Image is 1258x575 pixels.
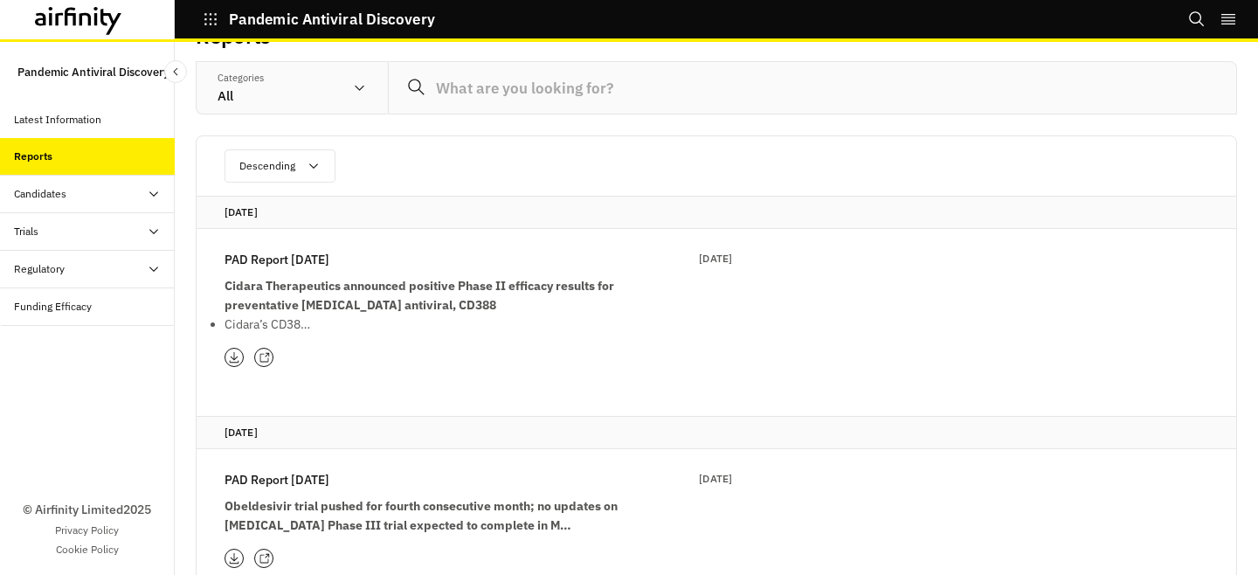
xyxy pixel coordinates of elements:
[14,186,66,202] div: Candidates
[196,61,388,114] button: CategoriesAll
[218,70,352,86] p: Categories
[225,204,1208,221] p: [DATE]
[225,149,335,183] button: Descending
[14,149,52,164] div: Reports
[225,315,644,334] p: Cidara’s CD38…
[56,542,119,558] a: Cookie Policy
[196,24,271,49] h2: Reports
[225,470,329,489] p: PAD Report [DATE]
[17,56,169,87] p: Pandemic Antiviral Discovery
[14,261,65,277] div: Regulatory
[225,278,614,313] strong: Cidara Therapeutics announced positive Phase II efficacy results for preventative [MEDICAL_DATA] ...
[14,224,38,239] div: Trials
[699,470,732,488] p: [DATE]
[388,61,1237,114] input: What are you looking for?
[23,501,151,519] p: © Airfinity Limited 2025
[225,498,618,533] strong: Obeldesivir trial pushed for fourth consecutive month; no updates on [MEDICAL_DATA] Phase III tri...
[218,86,352,106] h2: All
[14,299,92,315] div: Funding Efficacy
[225,250,329,269] p: PAD Report [DATE]
[229,11,435,27] p: Pandemic Antiviral Discovery
[699,250,732,267] p: [DATE]
[55,523,119,538] a: Privacy Policy
[164,60,187,83] button: Close Sidebar
[203,4,435,34] button: Pandemic Antiviral Discovery
[14,112,101,128] div: Latest Information
[1188,4,1206,34] button: Search
[225,424,1208,441] p: [DATE]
